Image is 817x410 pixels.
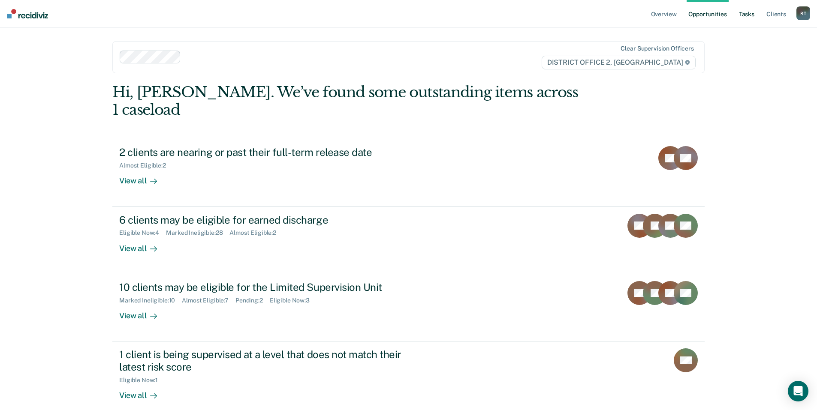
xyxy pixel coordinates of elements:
[119,169,167,186] div: View all
[788,381,808,401] div: Open Intercom Messenger
[119,297,182,304] div: Marked Ineligible : 10
[119,281,420,293] div: 10 clients may be eligible for the Limited Supervision Unit
[119,236,167,253] div: View all
[119,229,166,236] div: Eligible Now : 4
[542,56,696,69] span: DISTRICT OFFICE 2, [GEOGRAPHIC_DATA]
[796,6,810,20] button: RT
[119,377,165,384] div: Eligible Now : 1
[112,84,586,119] div: Hi, [PERSON_NAME]. We’ve found some outstanding items across 1 caseload
[621,45,693,52] div: Clear supervision officers
[235,297,270,304] div: Pending : 2
[166,229,229,236] div: Marked Ineligible : 28
[270,297,317,304] div: Eligible Now : 3
[119,162,173,169] div: Almost Eligible : 2
[119,304,167,320] div: View all
[112,139,705,206] a: 2 clients are nearing or past their full-term release dateAlmost Eligible:2View all
[119,214,420,226] div: 6 clients may be eligible for earned discharge
[182,297,235,304] div: Almost Eligible : 7
[119,146,420,159] div: 2 clients are nearing or past their full-term release date
[112,274,705,341] a: 10 clients may be eligible for the Limited Supervision UnitMarked Ineligible:10Almost Eligible:7P...
[7,9,48,18] img: Recidiviz
[119,348,420,373] div: 1 client is being supervised at a level that does not match their latest risk score
[229,229,283,236] div: Almost Eligible : 2
[119,383,167,400] div: View all
[112,207,705,274] a: 6 clients may be eligible for earned dischargeEligible Now:4Marked Ineligible:28Almost Eligible:2...
[796,6,810,20] div: R T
